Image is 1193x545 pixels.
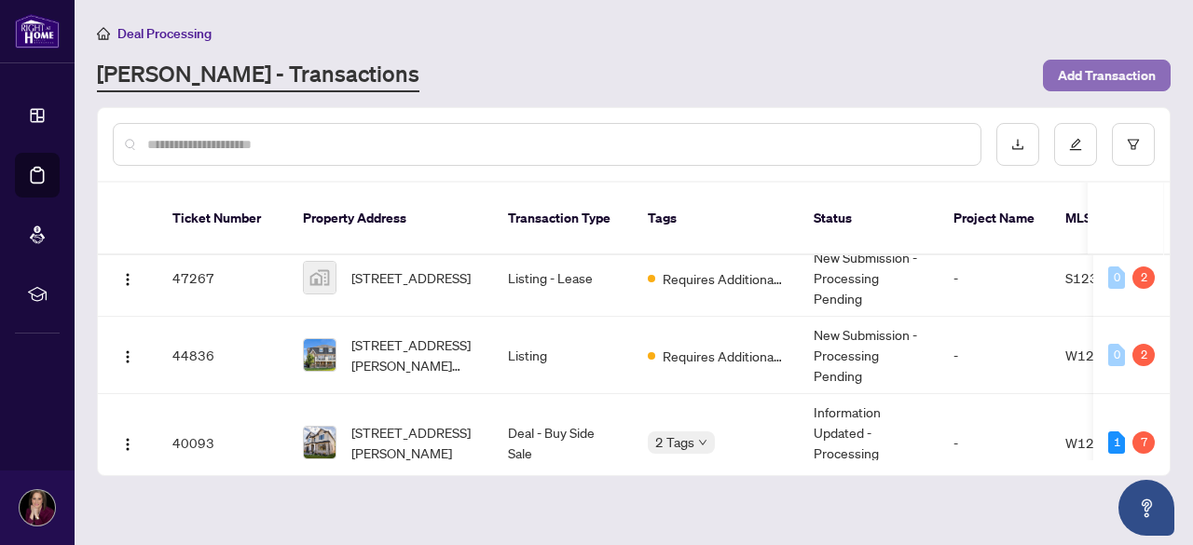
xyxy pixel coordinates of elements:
td: 40093 [158,394,288,492]
span: download [1011,138,1024,151]
span: W12280480 [1065,347,1145,363]
button: edit [1054,123,1097,166]
th: Project Name [939,183,1050,255]
span: edit [1069,138,1082,151]
td: Deal - Buy Side Sale [493,394,633,492]
img: Logo [120,272,135,287]
td: New Submission - Processing Pending [799,239,939,317]
td: - [939,239,1050,317]
td: Listing [493,317,633,394]
button: Logo [113,340,143,370]
span: [STREET_ADDRESS] [351,267,471,288]
img: logo [15,14,60,48]
span: S12326019 [1065,269,1140,286]
span: 2 Tags [655,431,694,453]
td: 47267 [158,239,288,317]
td: Information Updated - Processing Pending [799,394,939,492]
span: Requires Additional Docs [663,346,784,366]
span: down [698,438,707,447]
img: Logo [120,349,135,364]
span: Requires Additional Docs [663,268,784,289]
button: Logo [113,428,143,457]
button: download [996,123,1039,166]
button: Open asap [1118,480,1174,536]
button: Logo [113,263,143,293]
th: Transaction Type [493,183,633,255]
td: New Submission - Processing Pending [799,317,939,394]
span: [STREET_ADDRESS][PERSON_NAME][PERSON_NAME] [351,334,478,375]
span: filter [1127,138,1140,151]
span: home [97,27,110,40]
span: Deal Processing [117,25,212,42]
span: W12125680 [1065,434,1145,451]
img: thumbnail-img [304,427,336,458]
div: 0 [1108,344,1125,366]
th: Property Address [288,183,493,255]
div: 7 [1132,431,1155,454]
img: thumbnail-img [304,262,336,293]
td: - [939,317,1050,394]
th: Ticket Number [158,183,288,255]
span: Add Transaction [1058,61,1156,90]
div: 0 [1108,266,1125,289]
td: - [939,394,1050,492]
th: MLS # [1050,183,1162,255]
span: [STREET_ADDRESS][PERSON_NAME] [351,422,478,463]
img: Profile Icon [20,490,55,525]
img: thumbnail-img [304,339,336,371]
div: 2 [1132,266,1155,289]
td: Listing - Lease [493,239,633,317]
th: Status [799,183,939,255]
div: 1 [1108,431,1125,454]
button: Add Transaction [1043,60,1171,91]
td: 44836 [158,317,288,394]
button: filter [1112,123,1155,166]
a: [PERSON_NAME] - Transactions [97,59,419,92]
img: Logo [120,437,135,452]
div: 2 [1132,344,1155,366]
th: Tags [633,183,799,255]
